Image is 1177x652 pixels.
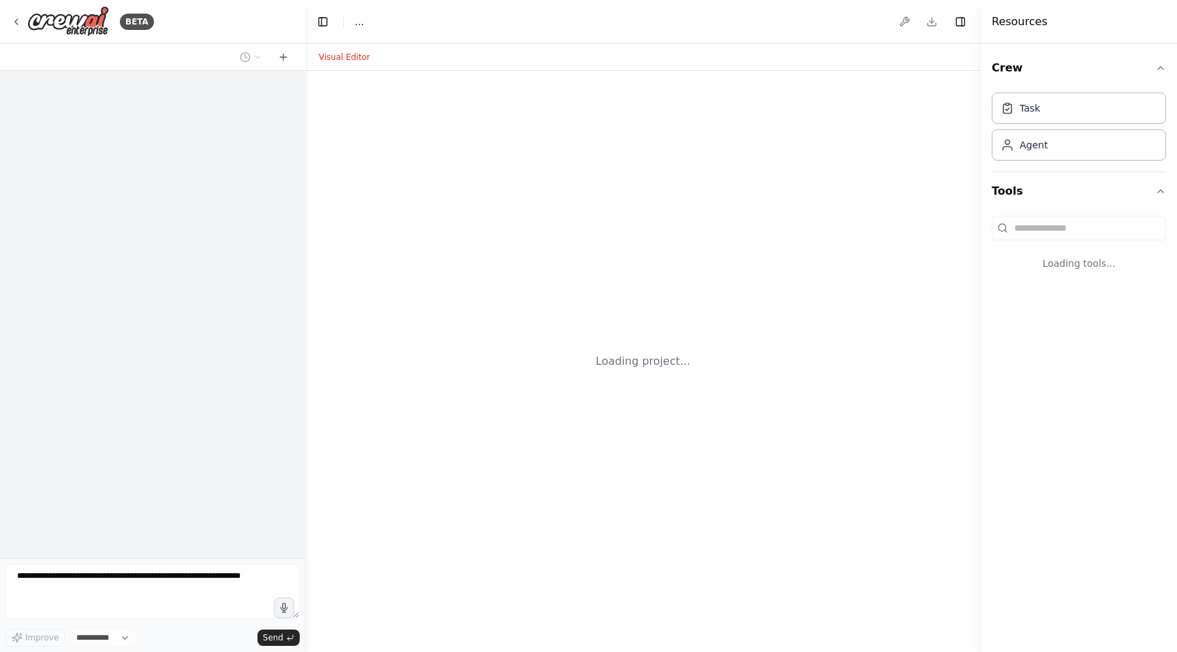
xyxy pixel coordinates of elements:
[257,630,300,646] button: Send
[992,246,1166,281] div: Loading tools...
[274,598,294,618] button: Click to speak your automation idea
[992,49,1166,87] button: Crew
[27,6,109,37] img: Logo
[311,49,378,65] button: Visual Editor
[313,12,332,31] button: Hide left sidebar
[951,12,970,31] button: Hide right sidebar
[25,632,59,643] span: Improve
[992,172,1166,210] button: Tools
[1020,138,1048,152] div: Agent
[234,49,267,65] button: Switch to previous chat
[1020,101,1040,115] div: Task
[120,14,154,30] div: BETA
[596,353,691,370] div: Loading project...
[992,87,1166,172] div: Crew
[992,210,1166,292] div: Tools
[5,629,65,647] button: Improve
[272,49,294,65] button: Start a new chat
[992,14,1048,30] h4: Resources
[263,632,283,643] span: Send
[355,15,364,29] nav: breadcrumb
[355,15,364,29] span: ...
